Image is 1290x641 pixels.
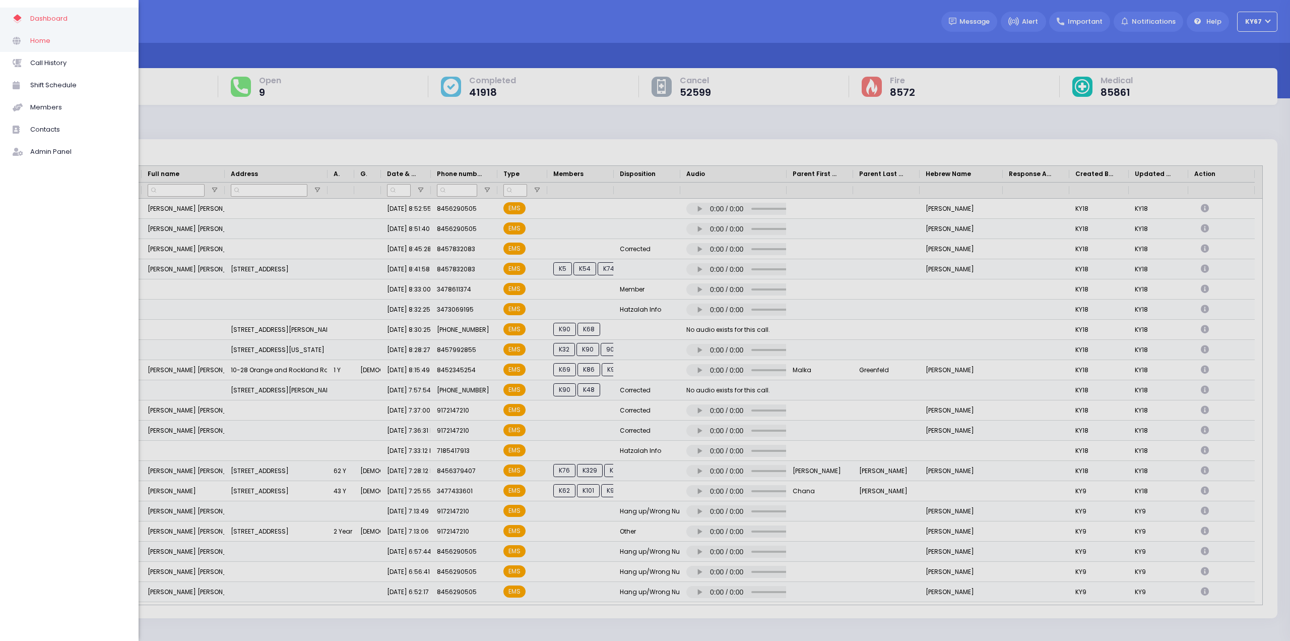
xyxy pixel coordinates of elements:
span: Dashboard [30,12,126,25]
span: Call History [30,56,126,70]
span: Shift Schedule [30,79,126,92]
span: Home [30,34,126,47]
span: Members [30,101,126,114]
span: Admin Panel [30,145,126,158]
span: Contacts [30,123,126,136]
